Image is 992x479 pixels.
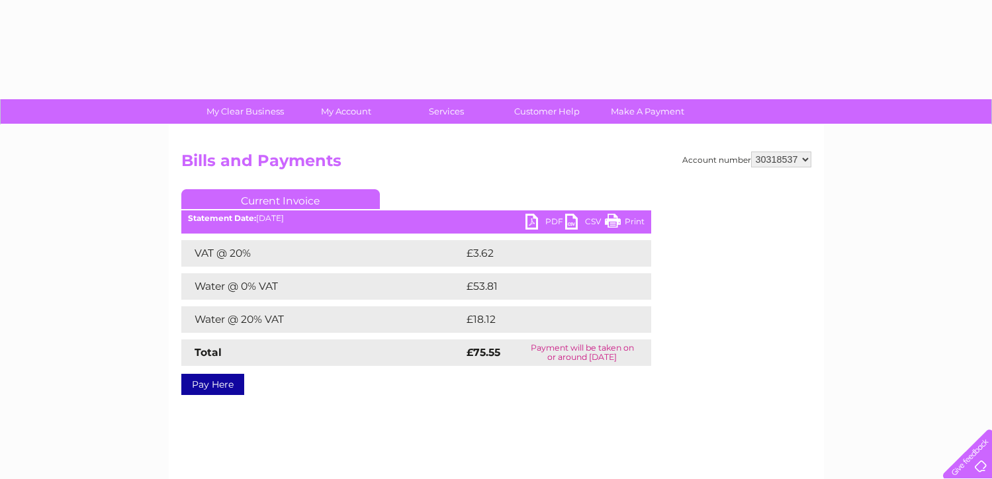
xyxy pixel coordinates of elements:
td: Payment will be taken on or around [DATE] [514,339,651,366]
td: VAT @ 20% [181,240,463,267]
b: Statement Date: [188,213,256,223]
a: Pay Here [181,374,244,395]
td: Water @ 0% VAT [181,273,463,300]
td: Water @ 20% VAT [181,306,463,333]
a: Print [605,214,645,233]
strong: Total [195,346,222,359]
div: [DATE] [181,214,651,223]
a: Customer Help [492,99,602,124]
td: £18.12 [463,306,622,333]
td: £53.81 [463,273,623,300]
h2: Bills and Payments [181,152,811,177]
a: Make A Payment [593,99,702,124]
div: Account number [682,152,811,167]
a: My Account [291,99,400,124]
a: Services [392,99,501,124]
a: Current Invoice [181,189,380,209]
a: PDF [525,214,565,233]
strong: £75.55 [467,346,500,359]
a: My Clear Business [191,99,300,124]
td: £3.62 [463,240,620,267]
a: CSV [565,214,605,233]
